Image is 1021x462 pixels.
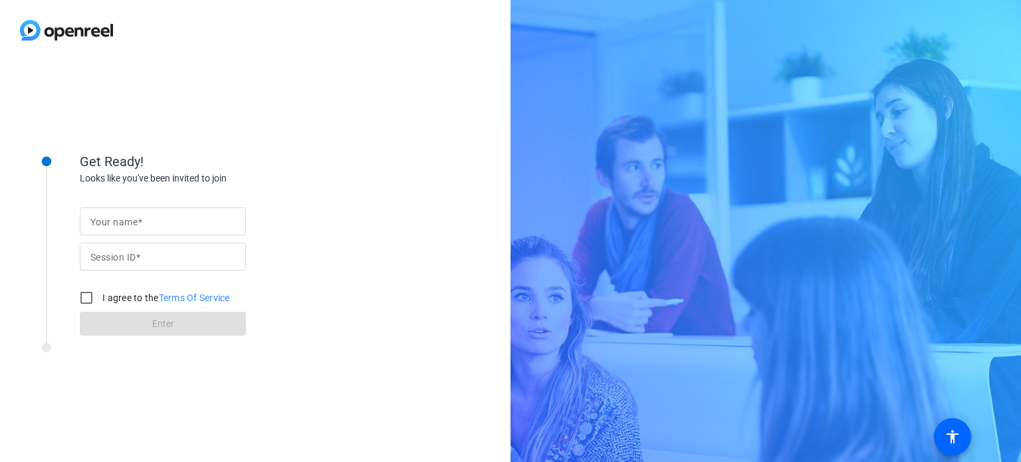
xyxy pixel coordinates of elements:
mat-icon: accessibility [945,429,961,445]
a: Terms Of Service [159,292,230,303]
mat-label: Session ID [90,252,136,263]
div: Get Ready! [80,152,346,172]
label: I agree to the [100,291,230,304]
div: Looks like you've been invited to join [80,172,346,185]
mat-label: Your name [90,217,138,227]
